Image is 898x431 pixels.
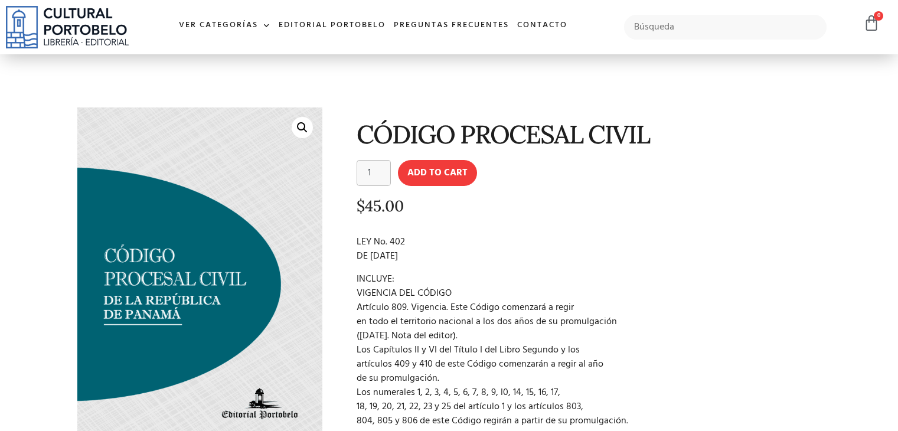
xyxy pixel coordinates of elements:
[357,272,818,428] p: INCLUYE: VIGENCIA DEL CÓDIGO Artículo 809. Vigencia. Este Código comenzará a regir en todo el ter...
[624,15,827,40] input: Búsqueda
[357,196,404,215] bdi: 45.00
[390,13,513,38] a: Preguntas frecuentes
[357,196,365,215] span: $
[275,13,390,38] a: Editorial Portobelo
[357,235,818,263] p: LEY No. 402 DE [DATE]
[292,117,313,138] a: 🔍
[357,120,818,148] h1: CÓDIGO PROCESAL CIVIL
[175,13,275,38] a: Ver Categorías
[874,11,883,21] span: 0
[863,15,880,32] a: 0
[357,160,391,186] input: Product quantity
[398,160,477,186] button: Add to cart
[513,13,572,38] a: Contacto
